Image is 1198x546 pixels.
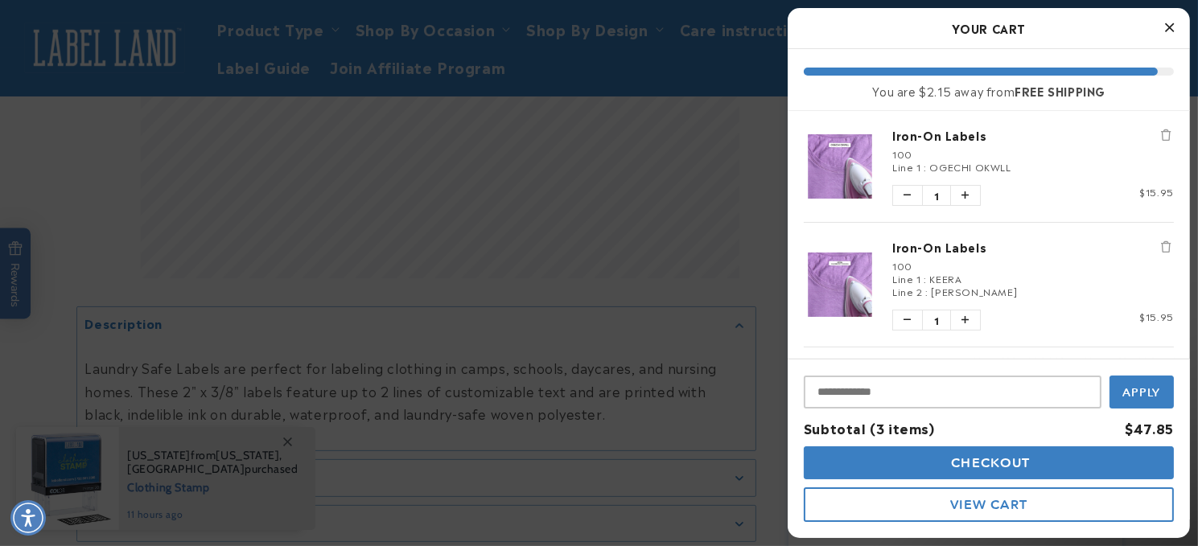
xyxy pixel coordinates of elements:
[10,500,46,536] div: Accessibility Menu
[28,45,228,76] button: Are these labels comfortable to wear?
[892,159,921,174] span: Line 1
[1158,127,1174,143] button: Remove Iron-On Labels
[1139,184,1174,199] span: $15.95
[893,310,922,330] button: Decrease quantity of Iron-On Labels
[13,417,204,466] iframe: Sign Up via Text for Offers
[28,90,228,121] button: What material are the labels made of?
[951,310,980,330] button: Increase quantity of Iron-On Labels
[1015,82,1106,99] b: FREE SHIPPING
[892,284,923,298] span: Line 2
[922,186,951,205] span: 1
[951,186,980,205] button: Increase quantity of Iron-On Labels
[1125,417,1174,440] div: $47.85
[804,134,876,198] img: Iron-On Labels - Label Land
[804,16,1174,40] h2: Your Cart
[924,271,927,285] span: :
[804,222,1174,347] li: product
[1158,239,1174,255] button: Remove Iron-On Labels
[1123,385,1161,400] span: Apply
[931,284,1017,298] span: [PERSON_NAME]
[804,111,1174,222] li: product
[893,186,922,205] button: Decrease quantity of Iron-On Labels
[925,284,928,298] span: :
[950,497,1027,512] span: View Cart
[804,84,1174,98] div: You are $2.15 away from
[804,347,1174,458] li: product
[804,376,1101,408] input: Input Discount
[929,159,1011,174] span: OGECHI OKWLL
[924,159,927,174] span: :
[804,418,935,437] span: Subtotal (3 items)
[922,310,951,330] span: 1
[804,446,1174,479] button: Checkout
[892,271,921,285] span: Line 1
[892,147,1174,160] div: 100
[804,487,1174,522] button: View Cart
[1109,376,1174,408] button: Apply
[892,127,1174,143] a: Iron-On Labels
[804,252,876,316] img: Iron-On Labels - Label Land
[892,239,1174,255] a: Iron-On Labels
[1158,16,1182,40] button: Close Cart
[1139,309,1174,323] span: $15.95
[929,271,961,285] span: KEERA
[948,455,1031,470] span: Checkout
[892,259,1174,272] div: 100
